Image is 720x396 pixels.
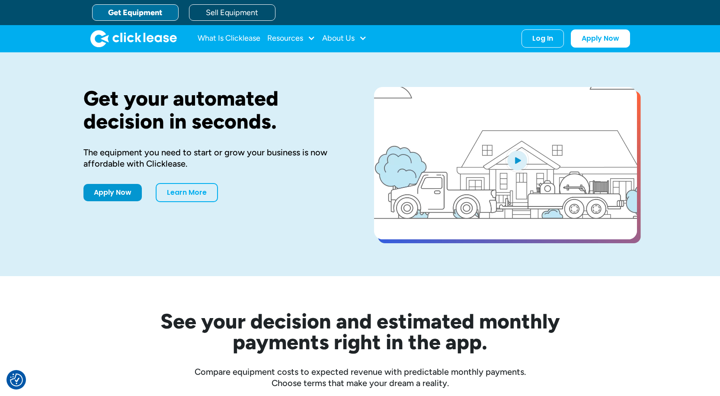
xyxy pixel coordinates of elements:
div: Resources [267,30,315,47]
a: home [90,30,177,47]
div: Log In [532,34,553,43]
a: open lightbox [374,87,637,239]
div: About Us [322,30,367,47]
a: Learn More [156,183,218,202]
h1: Get your automated decision in seconds. [83,87,346,133]
img: Revisit consent button [10,373,23,386]
div: Compare equipment costs to expected revenue with predictable monthly payments. Choose terms that ... [83,366,637,389]
button: Consent Preferences [10,373,23,386]
div: The equipment you need to start or grow your business is now affordable with Clicklease. [83,147,346,169]
h2: See your decision and estimated monthly payments right in the app. [118,311,602,352]
a: Sell Equipment [189,4,275,21]
img: Blue play button logo on a light blue circular background [506,148,529,172]
a: Get Equipment [92,4,179,21]
a: What Is Clicklease [198,30,260,47]
a: Apply Now [83,184,142,201]
img: Clicklease logo [90,30,177,47]
a: Apply Now [571,29,630,48]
